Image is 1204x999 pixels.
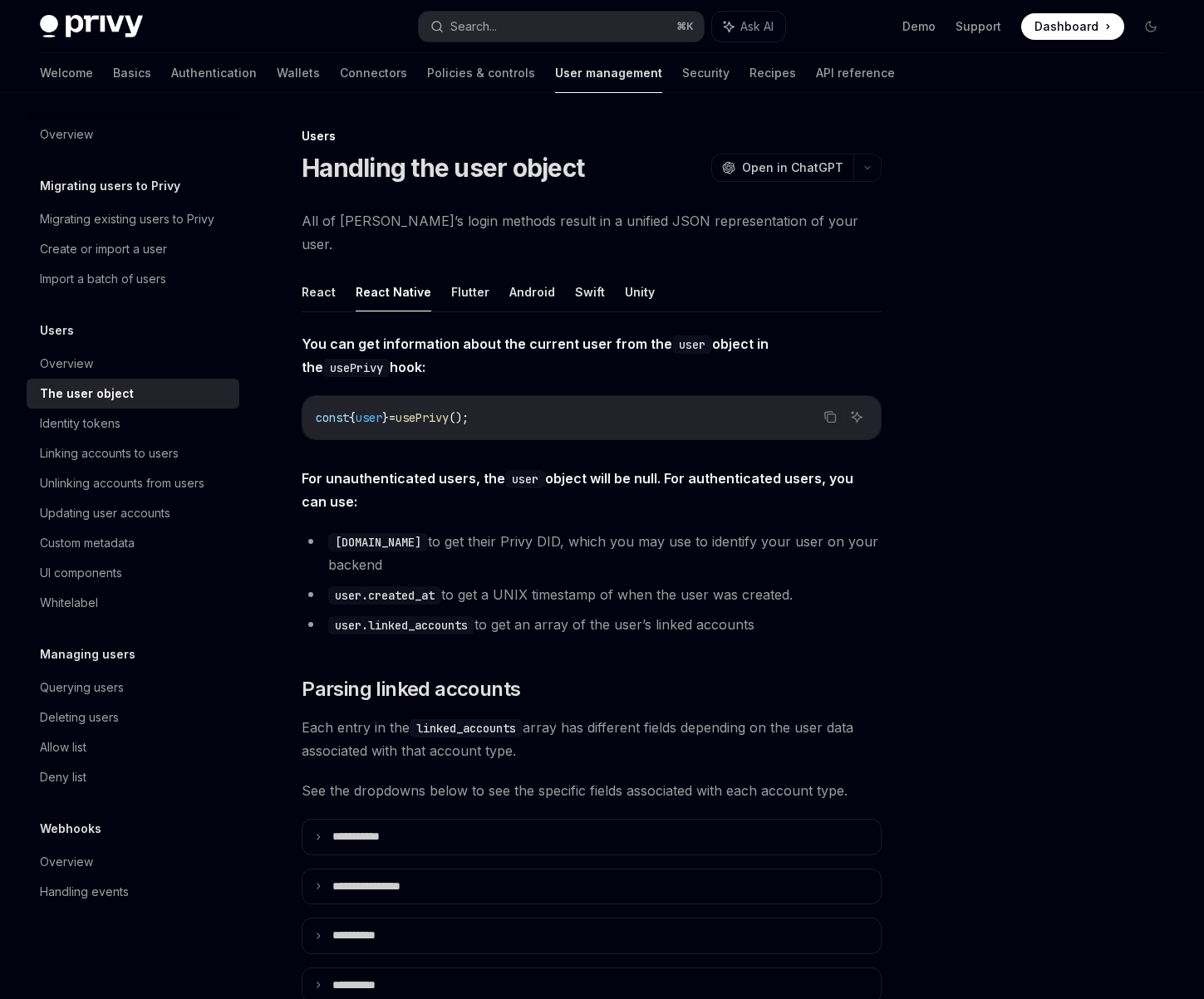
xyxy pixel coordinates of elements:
img: dark logo [40,15,143,38]
button: Ask AI [846,406,867,428]
div: Whitelabel [40,593,98,613]
code: linked_accounts [410,719,523,737]
div: The user object [40,384,134,404]
span: = [389,410,396,425]
span: Dashboard [1034,18,1098,35]
h1: Handling the user object [302,153,584,183]
div: Overview [40,125,93,144]
code: user.created_at [328,586,441,605]
a: Create or import a user [27,234,239,264]
span: Open in ChatGPT [742,159,843,176]
div: Allow list [40,737,86,757]
a: Wallets [277,53,320,93]
a: Linking accounts to users [27,438,239,468]
button: Copy the contents from the code block [819,406,841,428]
a: Basics [113,53,151,93]
span: usePrivy [396,410,449,425]
a: Custom metadata [27,528,239,558]
code: user.linked_accounts [328,616,474,634]
a: Dashboard [1021,13,1124,40]
a: User management [555,53,662,93]
button: Open in ChatGPT [711,154,853,182]
div: Search... [450,17,497,37]
h5: Users [40,321,74,340]
h5: Migrating users to Privy [40,176,180,196]
code: [DOMAIN_NAME] [328,533,428,551]
button: React Native [356,272,431,311]
a: Allow list [27,732,239,762]
span: (); [449,410,469,425]
button: Swift [575,272,605,311]
span: const [316,410,349,425]
span: } [382,410,389,425]
button: Toggle dark mode [1138,13,1164,40]
a: Demo [902,18,936,35]
div: Deleting users [40,708,119,727]
a: Deny list [27,762,239,792]
h5: Webhooks [40,819,101,839]
span: See the dropdowns below to see the specific fields associated with each account type. [302,779,882,802]
div: Updating user accounts [40,503,170,523]
h5: Managing users [40,644,135,664]
div: Migrating existing users to Privy [40,209,214,229]
a: Overview [27,349,239,379]
div: Handling events [40,882,129,902]
div: Create or import a user [40,239,167,259]
button: Ask AI [712,12,785,42]
code: user [672,335,712,354]
a: Security [682,53,730,93]
a: API reference [816,53,895,93]
a: Welcome [40,53,93,93]
div: Import a batch of users [40,269,166,289]
a: Authentication [171,53,257,93]
span: Ask AI [740,18,774,35]
div: Users [302,128,882,144]
a: Updating user accounts [27,498,239,528]
code: user [505,470,545,488]
div: Querying users [40,678,124,698]
a: Migrating existing users to Privy [27,204,239,234]
div: Overview [40,354,93,374]
a: Handling events [27,877,239,907]
div: Unlinking accounts from users [40,473,204,493]
a: Unlinking accounts from users [27,468,239,498]
span: Parsing linked accounts [302,676,520,703]
div: Overview [40,852,93,872]
strong: You can get information about the current user from the object in the hook: [302,335,769,375]
button: Unity [625,272,655,311]
a: Policies & controls [427,53,535,93]
a: Support [956,18,1001,35]
button: Flutter [451,272,489,311]
a: UI components [27,558,239,588]
button: React [302,272,336,311]
span: user [356,410,382,425]
a: Identity tokens [27,409,239,438]
div: Identity tokens [40,414,120,433]
a: Overview [27,847,239,877]
button: Search...⌘K [419,12,703,42]
button: Android [509,272,555,311]
strong: For unauthenticated users, the object will be null. For authenticated users, you can use: [302,470,853,510]
li: to get a UNIX timestamp of when the user was created. [302,583,882,606]
span: All of [PERSON_NAME]’s login methods result in a unified JSON representation of your user. [302,209,882,256]
div: UI components [40,563,122,583]
a: Whitelabel [27,588,239,618]
code: usePrivy [323,359,390,377]
a: Overview [27,120,239,149]
a: Deleting users [27,703,239,732]
span: Each entry in the array has different fields depending on the user data associated with that acco... [302,716,882,762]
a: Recipes [749,53,796,93]
li: to get their Privy DID, which you may use to identify your user on your backend [302,530,882,576]
span: { [349,410,356,425]
a: Querying users [27,673,239,703]
div: Linking accounts to users [40,443,179,463]
a: The user object [27,379,239,409]
a: Connectors [340,53,407,93]
div: Deny list [40,767,86,787]
div: Custom metadata [40,533,135,553]
a: Import a batch of users [27,264,239,294]
li: to get an array of the user’s linked accounts [302,613,882,636]
span: ⌘ K [676,20,694,33]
